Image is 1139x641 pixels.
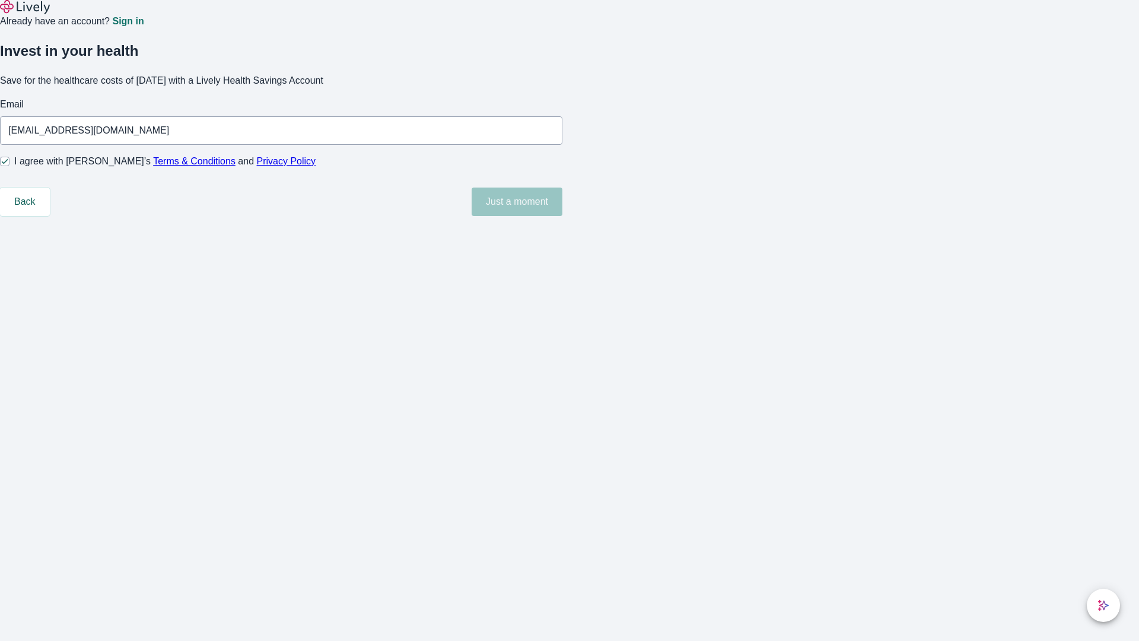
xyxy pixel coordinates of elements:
svg: Lively AI Assistant [1097,599,1109,611]
a: Sign in [112,17,144,26]
button: chat [1087,589,1120,622]
a: Terms & Conditions [153,156,236,166]
span: I agree with [PERSON_NAME]’s and [14,154,316,169]
a: Privacy Policy [257,156,316,166]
